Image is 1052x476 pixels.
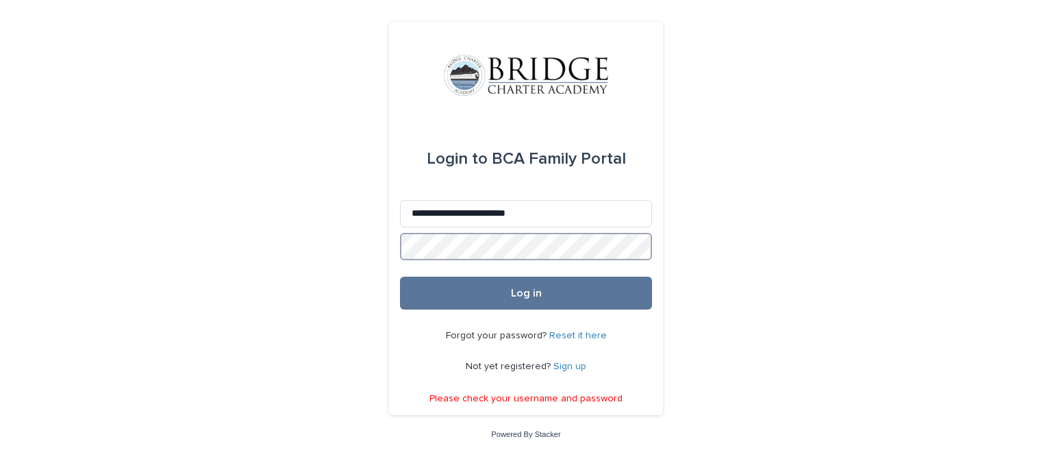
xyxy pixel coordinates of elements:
[491,430,560,438] a: Powered By Stacker
[553,362,586,371] a: Sign up
[427,151,488,167] span: Login to
[446,331,549,340] span: Forgot your password?
[429,393,623,405] p: Please check your username and password
[466,362,553,371] span: Not yet registered?
[427,140,626,178] div: BCA Family Portal
[511,288,542,299] span: Log in
[400,277,652,310] button: Log in
[444,55,608,96] img: V1C1m3IdTEidaUdm9Hs0
[549,331,607,340] a: Reset it here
